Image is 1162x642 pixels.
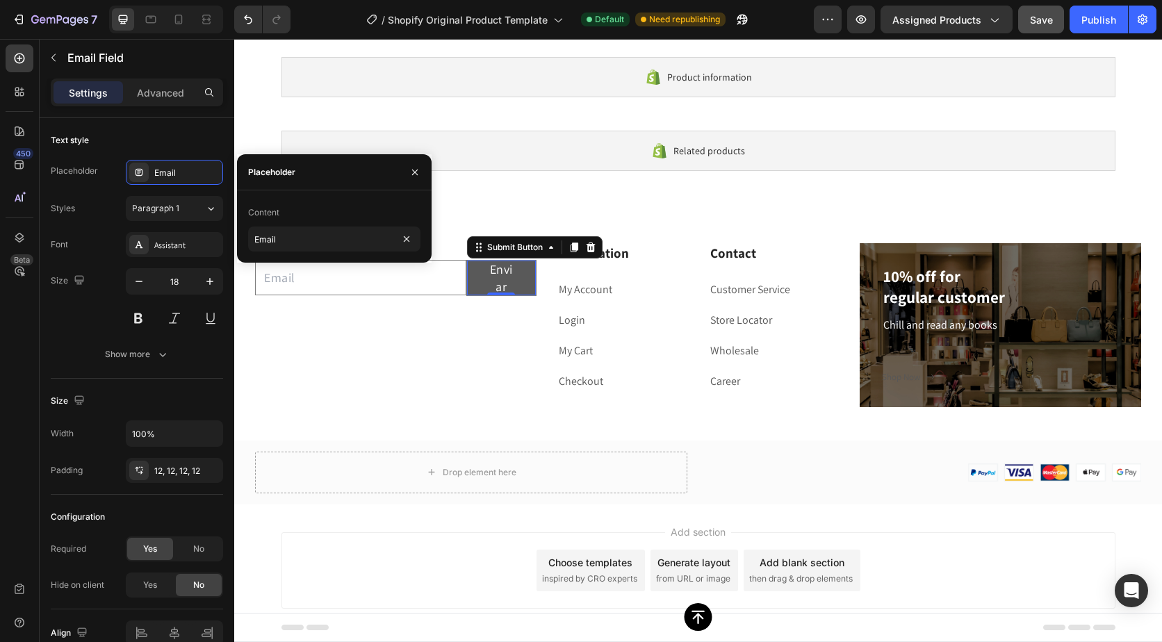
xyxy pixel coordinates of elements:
[248,166,295,179] div: Placeholder
[325,274,351,288] a: Login
[649,248,771,269] span: regular customer
[51,272,88,290] div: Size
[51,579,104,591] div: Hide on client
[193,579,204,591] span: No
[255,222,279,256] div: Rich Text Editor. Editing area: main
[255,222,279,256] p: Enviar
[51,134,89,147] div: Text style
[143,579,157,591] span: Yes
[325,335,369,349] a: Checkout
[51,511,105,523] div: Configuration
[649,13,720,26] span: Need republishing
[314,516,398,531] div: Choose templates
[233,222,302,256] button: Enviar
[208,428,282,439] div: Drop element here
[525,516,610,531] div: Add blank section
[515,534,619,546] span: then drag & drop elements
[154,167,220,179] div: Email
[1018,6,1064,33] button: Save
[21,221,232,256] input: Email
[308,534,403,546] span: inspired by CRO experts
[234,39,1162,642] iframe: Design area
[431,486,497,500] span: Add section
[250,202,311,215] div: Submit Button
[13,148,33,159] div: 450
[1030,14,1053,26] span: Save
[91,11,97,28] p: 7
[51,202,75,215] div: Styles
[733,425,907,443] img: Alt Image
[388,13,548,27] span: Shopify Original Product Template
[132,202,179,215] span: Paragraph 1
[51,464,83,477] div: Padding
[476,335,506,349] a: Career
[476,206,604,223] p: Contact
[881,6,1013,33] button: Assigned Products
[248,206,279,219] div: Content
[595,13,624,26] span: Default
[649,227,726,248] span: 10% off for
[892,13,981,27] span: Assigned Products
[325,304,359,319] a: My Cart
[649,278,883,295] p: Chill and read any books
[1115,574,1148,607] div: Open Intercom Messenger
[476,243,556,258] a: Customer Service
[193,543,204,555] span: No
[248,227,420,252] input: Enter your text
[51,165,98,177] div: Placeholder
[51,342,223,367] button: Show more
[143,543,157,555] span: Yes
[137,85,184,100] p: Advanced
[648,331,701,345] button: Shop Now
[51,543,86,555] div: Required
[67,49,218,66] p: Email Field
[648,331,686,345] div: Shop Now
[476,274,538,288] a: Store Locator
[69,85,108,100] p: Settings
[6,6,104,33] button: 7
[234,6,290,33] div: Undo/Redo
[105,347,170,361] div: Show more
[10,254,33,265] div: Beta
[126,196,223,221] button: Paragraph 1
[126,421,222,446] input: Auto
[439,104,511,120] span: Related products
[382,13,385,27] span: /
[1070,6,1128,33] button: Publish
[423,516,496,531] div: Generate layout
[325,206,452,223] p: Information
[154,465,220,477] div: 12, 12, 12, 12
[1081,13,1116,27] div: Publish
[51,427,74,440] div: Width
[476,304,525,319] a: Wholesale
[51,238,68,251] div: Font
[154,239,220,252] div: Assistant
[325,243,378,258] a: My Account
[422,534,496,546] span: from URL or image
[51,392,88,411] div: Size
